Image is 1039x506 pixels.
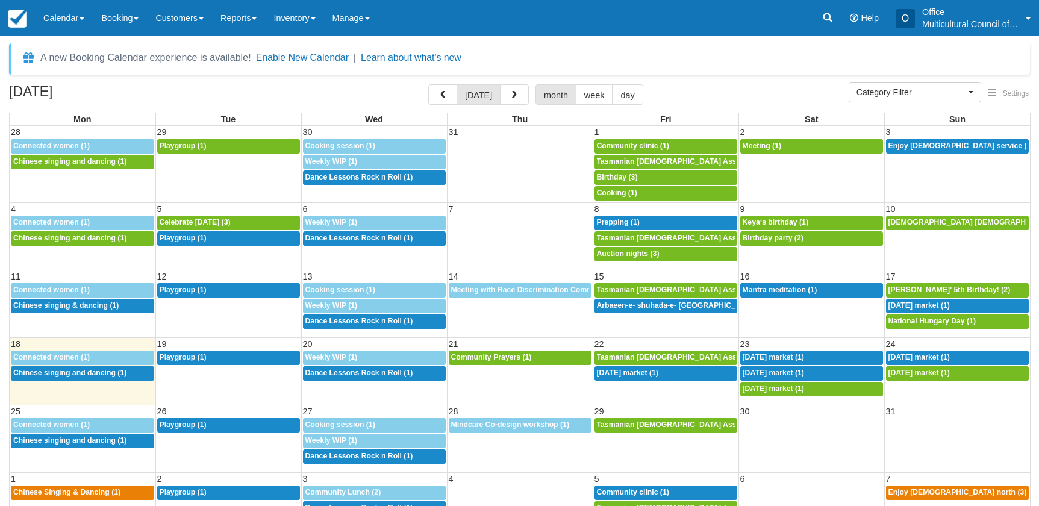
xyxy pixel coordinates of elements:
[886,283,1029,298] a: [PERSON_NAME]' 5th Birthday! (2)
[597,353,835,361] span: Tasmanian [DEMOGRAPHIC_DATA] Association -Weekly Praying (1)
[13,142,90,150] span: Connected women (1)
[597,286,835,294] span: Tasmanian [DEMOGRAPHIC_DATA] Association -Weekly Praying (1)
[849,82,981,102] button: Category Filter
[739,474,746,484] span: 6
[303,314,446,329] a: Dance Lessons Rock n Roll (1)
[451,420,569,429] span: Mindcare Co-design workshop (1)
[448,474,455,484] span: 4
[305,317,413,325] span: Dance Lessons Rock n Roll (1)
[305,218,358,226] span: Weekly WIP (1)
[594,418,737,433] a: Tasmanian [DEMOGRAPHIC_DATA] Association -Weekly Praying (1)
[593,204,601,214] span: 8
[597,420,835,429] span: Tasmanian [DEMOGRAPHIC_DATA] Association -Weekly Praying (1)
[981,85,1036,102] button: Settings
[11,155,154,169] a: Chinese singing and dancing (1)
[593,474,601,484] span: 5
[597,488,669,496] span: Community clinic (1)
[305,173,413,181] span: Dance Lessons Rock n Roll (1)
[303,283,446,298] a: Cooking session (1)
[160,142,207,150] span: Playgroup (1)
[13,369,126,377] span: Chinese singing and dancing (1)
[886,299,1029,313] a: [DATE] market (1)
[157,486,300,500] a: Playgroup (1)
[303,366,446,381] a: Dance Lessons Rock n Roll (1)
[949,114,966,124] span: Sun
[13,301,119,310] span: Chinese singing & dancing (1)
[13,218,90,226] span: Connected women (1)
[597,189,637,197] span: Cooking (1)
[303,216,446,230] a: Weekly WIP (1)
[743,369,804,377] span: [DATE] market (1)
[885,204,897,214] span: 10
[888,488,1027,496] span: Enjoy [DEMOGRAPHIC_DATA] north (3)
[11,486,154,500] a: Chinese Singing & Dancing (1)
[305,369,413,377] span: Dance Lessons Rock n Roll (1)
[40,51,251,65] div: A new Booking Calendar experience is available!
[593,407,605,416] span: 29
[160,234,207,242] span: Playgroup (1)
[448,339,460,349] span: 21
[448,272,460,281] span: 14
[302,407,314,416] span: 27
[302,474,309,484] span: 3
[885,474,892,484] span: 7
[303,299,446,313] a: Weekly WIP (1)
[10,204,17,214] span: 4
[457,84,501,105] button: [DATE]
[303,139,446,154] a: Cooking session (1)
[305,142,375,150] span: Cooking session (1)
[593,127,601,137] span: 1
[739,272,751,281] span: 16
[303,351,446,365] a: Weekly WIP (1)
[739,204,746,214] span: 9
[156,339,168,349] span: 19
[13,157,126,166] span: Chinese singing and dancing (1)
[896,9,915,28] div: O
[156,474,163,484] span: 2
[303,231,446,246] a: Dance Lessons Rock n Roll (1)
[888,317,976,325] span: National Hungary Day (1)
[850,14,858,22] i: Help
[157,216,300,230] a: Celebrate [DATE] (3)
[743,142,782,150] span: Meeting (1)
[10,474,17,484] span: 1
[594,231,737,246] a: Tasmanian [DEMOGRAPHIC_DATA] Association -Weekly Praying (1)
[451,353,532,361] span: Community Prayers (1)
[594,247,737,261] a: Auction nights (3)
[594,351,737,365] a: Tasmanian [DEMOGRAPHIC_DATA] Association -Weekly Praying (1)
[1003,89,1029,98] span: Settings
[597,218,640,226] span: Prepping (1)
[303,155,446,169] a: Weekly WIP (1)
[743,353,804,361] span: [DATE] market (1)
[660,114,671,124] span: Fri
[597,249,660,258] span: Auction nights (3)
[448,407,460,416] span: 28
[11,418,154,433] a: Connected women (1)
[305,420,375,429] span: Cooking session (1)
[305,157,358,166] span: Weekly WIP (1)
[885,127,892,137] span: 3
[11,139,154,154] a: Connected women (1)
[743,218,808,226] span: Keya‘s birthday (1)
[305,488,381,496] span: Community Lunch (2)
[160,286,207,294] span: Playgroup (1)
[305,286,375,294] span: Cooking session (1)
[157,283,300,298] a: Playgroup (1)
[856,86,966,98] span: Category Filter
[861,13,879,23] span: Help
[512,114,528,124] span: Thu
[888,286,1011,294] span: [PERSON_NAME]' 5th Birthday! (2)
[11,283,154,298] a: Connected women (1)
[576,84,613,105] button: week
[11,366,154,381] a: Chinese singing and dancing (1)
[156,272,168,281] span: 12
[13,436,126,445] span: Chinese singing and dancing (1)
[256,52,349,64] button: Enable New Calendar
[8,10,27,28] img: checkfront-main-nav-mini-logo.png
[365,114,383,124] span: Wed
[305,436,358,445] span: Weekly WIP (1)
[597,157,835,166] span: Tasmanian [DEMOGRAPHIC_DATA] Association -Weekly Praying (1)
[888,301,950,310] span: [DATE] market (1)
[303,486,446,500] a: Community Lunch (2)
[886,486,1029,500] a: Enjoy [DEMOGRAPHIC_DATA] north (3)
